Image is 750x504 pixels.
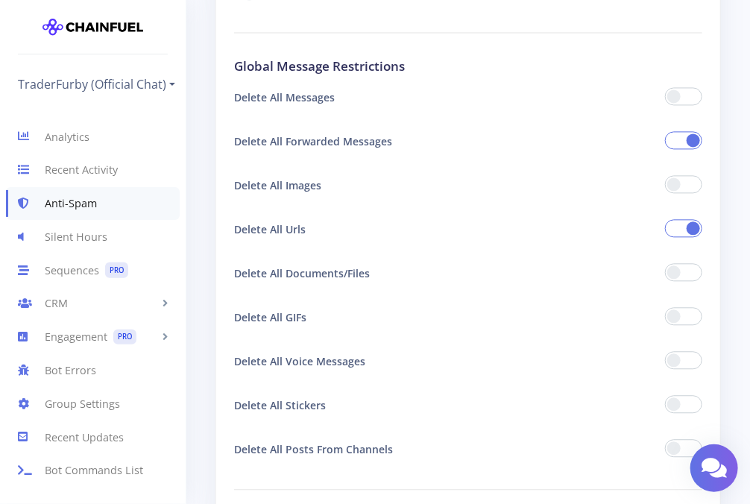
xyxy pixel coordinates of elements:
a: TraderFurby (Official Chat) [18,72,175,96]
label: Delete All Forwarded Messages [223,125,468,157]
label: Delete All Messages [223,81,468,113]
span: PRO [113,330,136,345]
label: Delete All Voice Messages [223,345,468,377]
label: Delete All Stickers [223,389,468,421]
a: Anti-Spam [6,187,180,221]
label: Delete All Posts From Channels [223,433,468,465]
h3: Global Message Restrictions [234,57,702,76]
label: Delete All Urls [223,213,468,245]
label: Delete All GIFs [223,301,468,333]
label: Delete All Images [223,169,468,201]
label: Delete All Documents/Files [223,257,468,289]
span: PRO [105,262,128,278]
img: chainfuel-logo [42,12,143,42]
